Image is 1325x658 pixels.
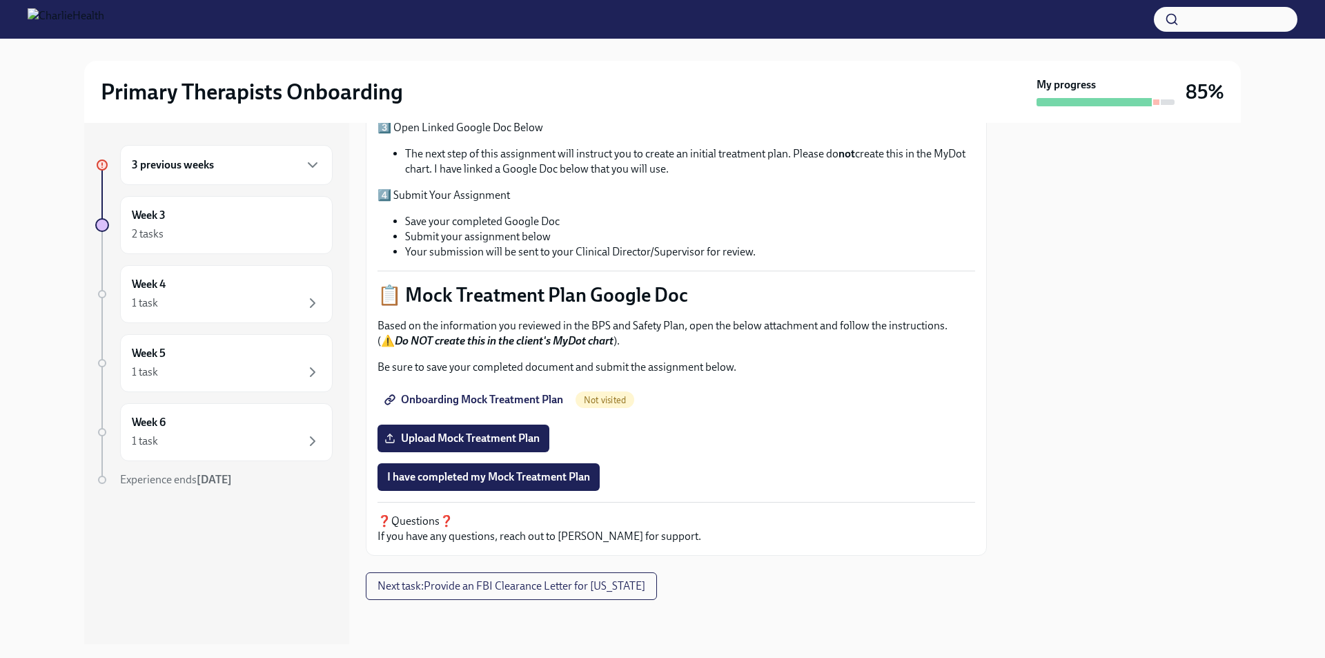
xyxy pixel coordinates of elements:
[387,432,540,445] span: Upload Mock Treatment Plan
[377,514,975,544] p: ❓Questions❓ If you have any questions, reach out to [PERSON_NAME] for support.
[377,120,975,135] p: 3️⃣ Open Linked Google Doc Below
[395,334,614,347] strong: Do NOT create this in the client's MyDot chart
[132,277,166,292] h6: Week 4
[132,434,158,449] div: 1 task
[95,403,333,461] a: Week 61 task
[576,395,634,405] span: Not visited
[377,386,573,414] a: Onboarding Mock Treatment Plan
[132,296,158,311] div: 1 task
[1037,77,1096,93] strong: My progress
[377,579,645,593] span: Next task : Provide an FBI Clearance Letter for [US_STATE]
[95,265,333,323] a: Week 41 task
[95,334,333,392] a: Week 51 task
[1186,79,1224,104] h3: 85%
[132,415,166,430] h6: Week 6
[377,425,549,452] label: Upload Mock Treatment Plan
[132,365,158,380] div: 1 task
[377,463,600,491] button: I have completed my Mock Treatment Plan
[132,346,166,361] h6: Week 5
[101,78,403,106] h2: Primary Therapists Onboarding
[387,393,563,407] span: Onboarding Mock Treatment Plan
[387,470,590,484] span: I have completed my Mock Treatment Plan
[132,226,164,242] div: 2 tasks
[377,188,975,203] p: 4️⃣ Submit Your Assignment
[197,473,232,486] strong: [DATE]
[405,244,975,260] li: Your submission will be sent to your Clinical Director/Supervisor for review.
[377,318,975,349] p: Based on the information you reviewed in the BPS and Safety Plan, open the below attachment and f...
[132,208,166,223] h6: Week 3
[405,229,975,244] li: Submit your assignment below
[120,145,333,185] div: 3 previous weeks
[838,147,855,160] strong: not
[405,146,975,177] li: The next step of this assignment will instruct you to create an initial treatment plan. Please do...
[377,360,975,375] p: Be sure to save your completed document and submit the assignment below.
[95,196,333,254] a: Week 32 tasks
[377,282,975,307] p: 📋 Mock Treatment Plan Google Doc
[28,8,104,30] img: CharlieHealth
[132,157,214,173] h6: 3 previous weeks
[405,214,975,229] li: Save your completed Google Doc
[366,572,657,600] button: Next task:Provide an FBI Clearance Letter for [US_STATE]
[120,473,232,486] span: Experience ends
